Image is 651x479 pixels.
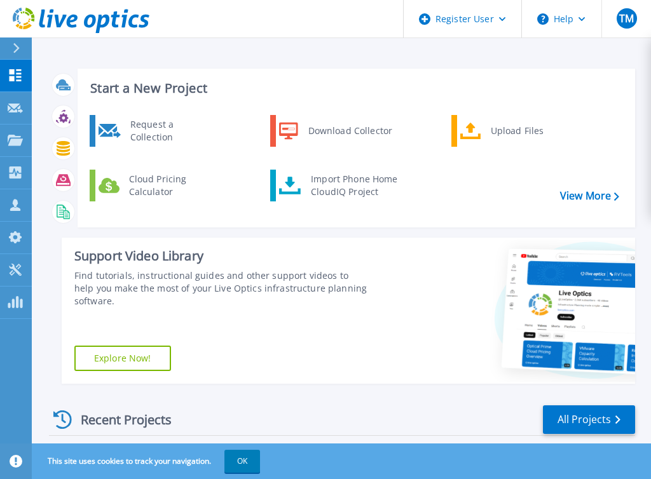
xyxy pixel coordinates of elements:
a: Cloud Pricing Calculator [90,170,220,201]
a: Download Collector [270,115,401,147]
div: Import Phone Home CloudIQ Project [305,173,404,198]
a: Explore Now! [74,346,171,371]
a: Request a Collection [90,115,220,147]
div: Support Video Library [74,248,369,264]
a: Upload Files [451,115,582,147]
div: Request a Collection [124,118,217,144]
div: Recent Projects [49,404,189,435]
h3: Start a New Project [90,81,619,95]
button: OK [224,450,260,473]
div: Download Collector [302,118,398,144]
div: Find tutorials, instructional guides and other support videos to help you make the most of your L... [74,269,369,307]
a: View More [560,190,619,202]
div: Upload Files [484,118,579,144]
span: This site uses cookies to track your navigation. [35,450,260,473]
a: All Projects [543,405,635,434]
div: Cloud Pricing Calculator [123,173,217,198]
span: TM [619,13,634,24]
